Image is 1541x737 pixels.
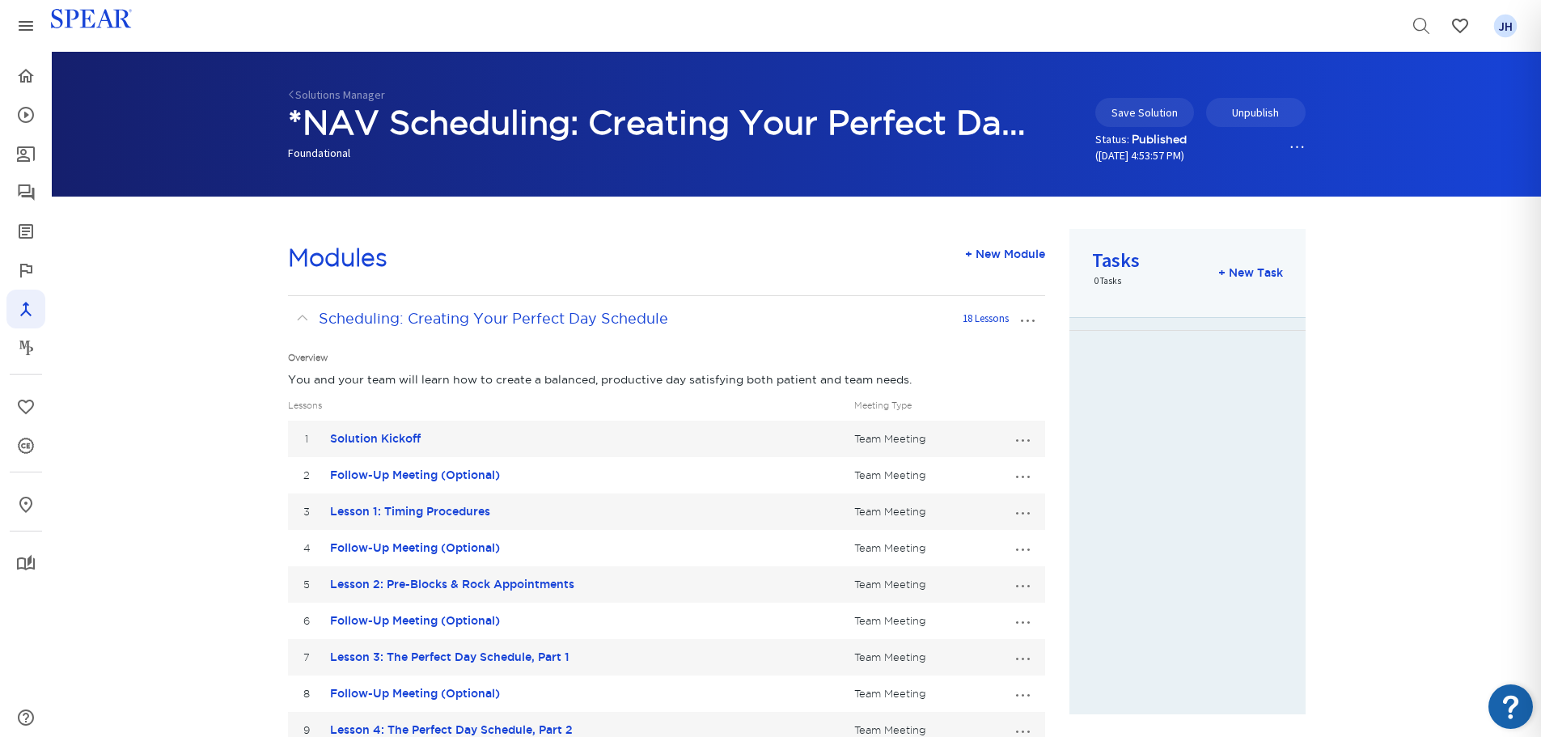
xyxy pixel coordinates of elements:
[330,541,500,554] a: Follow-Up Meeting (Optional)
[288,603,327,639] td: 6
[1488,684,1533,729] button: Open Resource Center
[288,676,327,712] td: 8
[1486,6,1525,45] a: Favorites
[1005,462,1040,488] button: …
[288,245,387,271] h2: Modules
[288,371,1045,388] p: You and your team will learn how to create a balanced, productive day satisfying both patient and...
[1005,535,1040,561] button: …
[850,603,1001,639] td: Team Meeting
[6,328,45,367] a: Masters Program
[1095,132,1129,146] span: Status:
[330,578,574,591] a: Lesson 2: Pre-Blocks & Rock Appointments
[288,354,1045,363] h5: Overview
[6,6,45,45] a: Spear Products
[6,251,45,290] a: Faculty Club Elite
[1289,133,1306,159] a: …
[963,311,1009,327] div: 18 Lessons
[1005,644,1040,670] button: …
[6,212,45,251] a: Spear Digest
[850,392,1001,421] th: Meeting Type
[330,614,500,627] a: Follow-Up Meeting (Optional)
[288,639,327,676] td: 7
[1441,6,1480,45] a: Favorites
[850,566,1001,603] td: Team Meeting
[1494,15,1518,38] span: JH
[288,421,327,457] td: 1
[319,311,668,326] span: Scheduling: Creating Your Perfect Day Schedule
[1218,265,1283,281] div: + New Task
[330,432,421,445] a: Solution Kickoff
[1092,250,1140,271] h3: Tasks
[288,146,350,160] span: Foundational
[6,290,45,328] a: Navigator Pro
[288,493,327,530] td: 3
[330,723,573,736] a: Lesson 4: The Perfect Day Schedule, Part 2
[965,248,1045,260] span: + New Module
[330,468,500,481] a: Follow-Up Meeting (Optional)
[1488,684,1533,729] img: Resource Center badge
[850,639,1001,676] td: Team Meeting
[850,493,1001,530] td: Team Meeting
[850,421,1001,457] td: Team Meeting
[1092,275,1140,288] p: 0 Tasks
[1095,147,1187,163] div: ([DATE] 4:53:57 PM)
[288,530,327,566] td: 4
[330,687,500,700] a: Follow-Up Meeting (Optional)
[1132,133,1187,146] strong: Published
[288,101,1045,145] h1: *NAV Scheduling: Creating Your Perfect Day Schedule
[288,87,385,102] a: Solutions Manager
[330,505,490,518] a: Lesson 1: Timing Procedures
[1005,571,1040,597] button: …
[1005,608,1040,633] button: …
[6,57,45,95] a: Home
[1005,498,1040,524] button: …
[6,485,45,524] a: In-Person & Virtual
[6,388,45,426] a: Favorites
[330,650,569,663] a: Lesson 3: The Perfect Day Schedule, Part 1
[6,544,45,583] a: My Study Club
[288,457,327,493] td: 2
[850,457,1001,493] td: Team Meeting
[1005,426,1040,451] button: …
[850,676,1001,712] td: Team Meeting
[1005,680,1040,706] button: …
[1095,98,1195,127] button: Save Solution
[6,426,45,465] a: CE Credits
[6,95,45,134] a: Courses
[1010,306,1045,332] button: …
[1402,6,1441,45] a: Search
[6,134,45,173] a: Patient Education
[288,566,327,603] td: 5
[1206,98,1306,127] button: Unpublish
[6,173,45,212] a: Spear Talk
[850,530,1001,566] td: Team Meeting
[288,300,1010,337] a: Scheduling: Creating Your Perfect Day Schedule18 Lessons
[6,698,45,737] a: Help
[288,392,851,421] th: Lessons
